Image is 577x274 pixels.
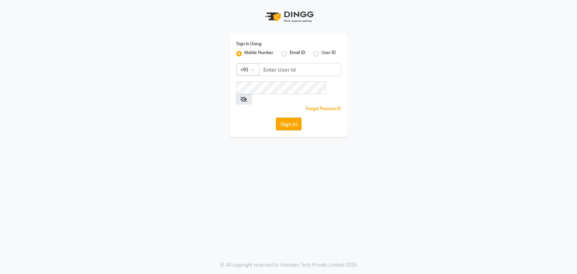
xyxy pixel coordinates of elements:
[236,41,262,47] label: Sign In Using:
[236,81,326,94] input: Username
[244,50,273,58] label: Mobile Number
[290,50,305,58] label: Email ID
[262,7,316,27] img: logo1.svg
[306,106,341,111] a: Forgot Password?
[321,50,336,58] label: User ID
[276,118,302,130] button: Sign In
[259,63,341,76] input: Username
